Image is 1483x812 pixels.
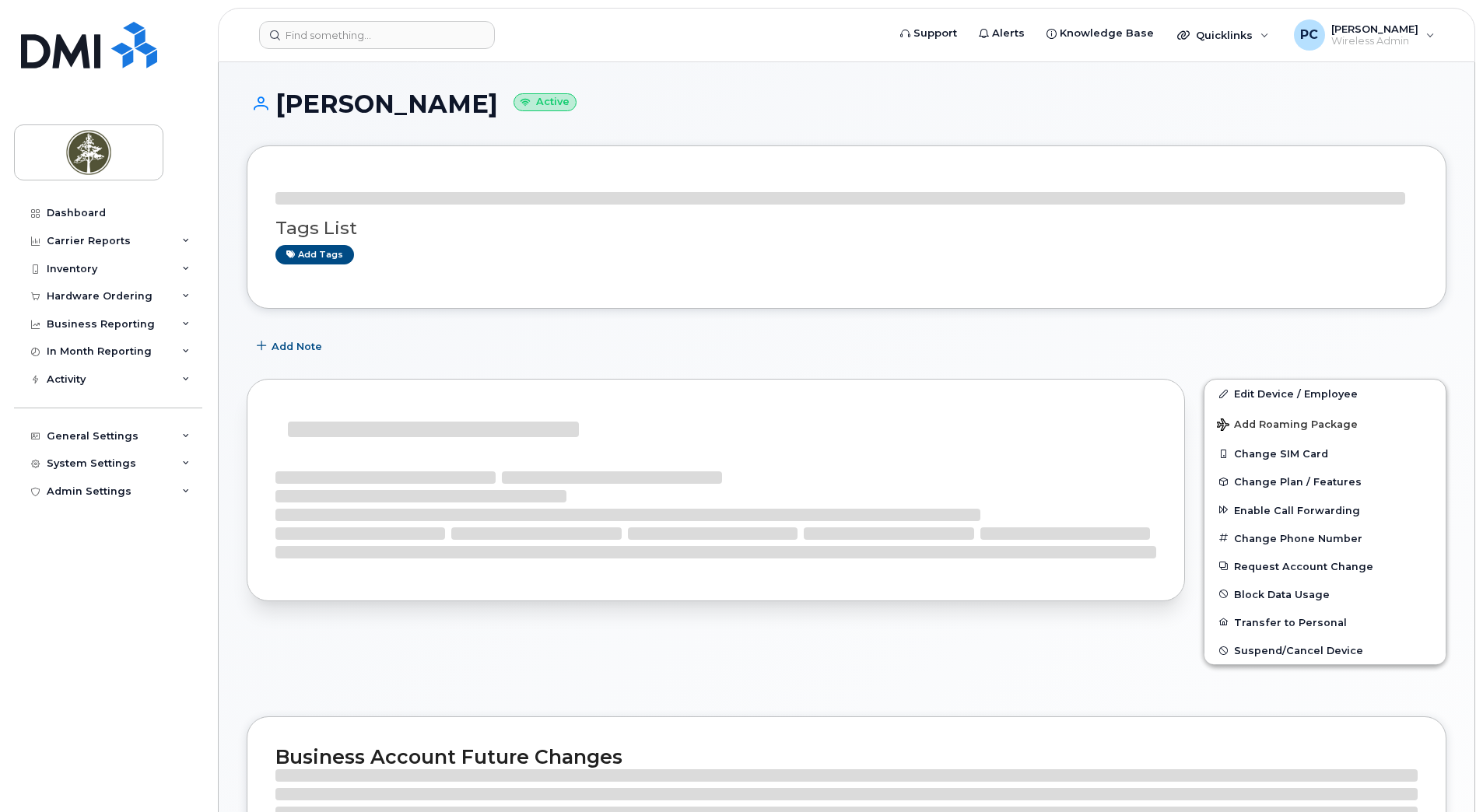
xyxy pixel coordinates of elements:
button: Block Data Usage [1204,580,1446,608]
span: Add Roaming Package [1217,418,1358,433]
small: Active [514,93,577,111]
span: Suspend/Cancel Device [1234,645,1363,656]
button: Add Note [247,332,335,360]
a: Edit Device / Employee [1204,380,1446,408]
button: Change SIM Card [1204,439,1446,467]
button: Enable Call Forwarding [1204,496,1446,524]
span: Enable Call Forwarding [1234,504,1360,516]
button: Change Phone Number [1204,524,1446,552]
button: Transfer to Personal [1204,608,1446,636]
button: Change Plan / Features [1204,467,1446,495]
a: Add tags [275,245,354,264]
button: Request Account Change [1204,552,1446,580]
span: Add Note [272,339,322,354]
button: Suspend/Cancel Device [1204,636,1446,664]
h1: [PERSON_NAME] [247,90,1446,117]
button: Add Roaming Package [1204,408,1446,439]
h3: Tags List [275,219,1418,238]
span: Change Plan / Features [1234,476,1362,488]
h2: Business Account Future Changes [275,745,1418,768]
